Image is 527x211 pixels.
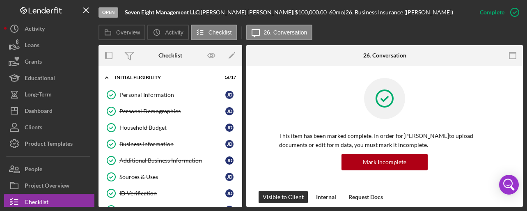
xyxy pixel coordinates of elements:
[25,103,53,121] div: Dashboard
[201,9,295,16] div: [PERSON_NAME] [PERSON_NAME] |
[4,103,94,119] button: Dashboard
[147,25,188,40] button: Activity
[4,135,94,152] button: Product Templates
[103,103,238,119] a: Personal DemographicsJD
[119,157,225,164] div: Additional Business Information
[4,70,94,86] button: Educational
[119,190,225,197] div: ID Verification
[4,21,94,37] button: Activity
[119,108,225,115] div: Personal Demographics
[119,141,225,147] div: Business Information
[115,75,215,80] div: Initial Eligibility
[125,9,199,16] b: Seven Eight Management LLC
[279,131,490,150] p: This item has been marked complete. In order for [PERSON_NAME] to upload documents or edit form d...
[25,53,42,72] div: Grants
[103,87,238,103] a: Personal InformationJD
[25,21,45,39] div: Activity
[158,52,182,59] div: Checklist
[344,191,387,203] button: Request Docs
[499,175,519,195] div: Open Intercom Messenger
[263,191,304,203] div: Visible to Client
[295,9,329,16] div: $100,000.00
[225,107,234,115] div: J D
[329,9,344,16] div: 60 mo
[348,191,383,203] div: Request Docs
[4,194,94,210] button: Checklist
[119,174,225,180] div: Sources & Uses
[103,169,238,185] a: Sources & UsesJD
[25,70,55,88] div: Educational
[225,156,234,165] div: J D
[99,7,118,18] div: Open
[246,25,313,40] button: 26. Conversation
[4,37,94,53] button: Loans
[264,29,307,36] label: 26. Conversation
[119,124,225,131] div: Household Budget
[4,177,94,194] button: Project Overview
[312,191,340,203] button: Internal
[191,25,237,40] button: Checklist
[25,119,42,138] div: Clients
[225,173,234,181] div: J D
[225,91,234,99] div: J D
[25,135,73,154] div: Product Templates
[4,119,94,135] button: Clients
[25,37,39,55] div: Loans
[116,29,140,36] label: Overview
[316,191,336,203] div: Internal
[4,86,94,103] button: Long-Term
[25,86,52,105] div: Long-Term
[103,152,238,169] a: Additional Business InformationJD
[225,140,234,148] div: J D
[344,9,453,16] div: | 26. Business Insurance ([PERSON_NAME])
[221,75,236,80] div: 16 / 17
[341,154,428,170] button: Mark Incomplete
[209,29,232,36] label: Checklist
[363,52,406,59] div: 26. Conversation
[4,53,94,70] button: Grants
[119,92,225,98] div: Personal Information
[165,29,183,36] label: Activity
[99,25,145,40] button: Overview
[103,136,238,152] a: Business InformationJD
[259,191,308,203] button: Visible to Client
[472,4,523,21] button: Complete
[225,124,234,132] div: J D
[125,9,201,16] div: |
[103,185,238,202] a: ID VerificationJD
[363,154,406,170] div: Mark Incomplete
[25,161,42,179] div: People
[225,189,234,197] div: J D
[480,4,504,21] div: Complete
[103,119,238,136] a: Household BudgetJD
[4,161,94,177] button: People
[25,177,69,196] div: Project Overview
